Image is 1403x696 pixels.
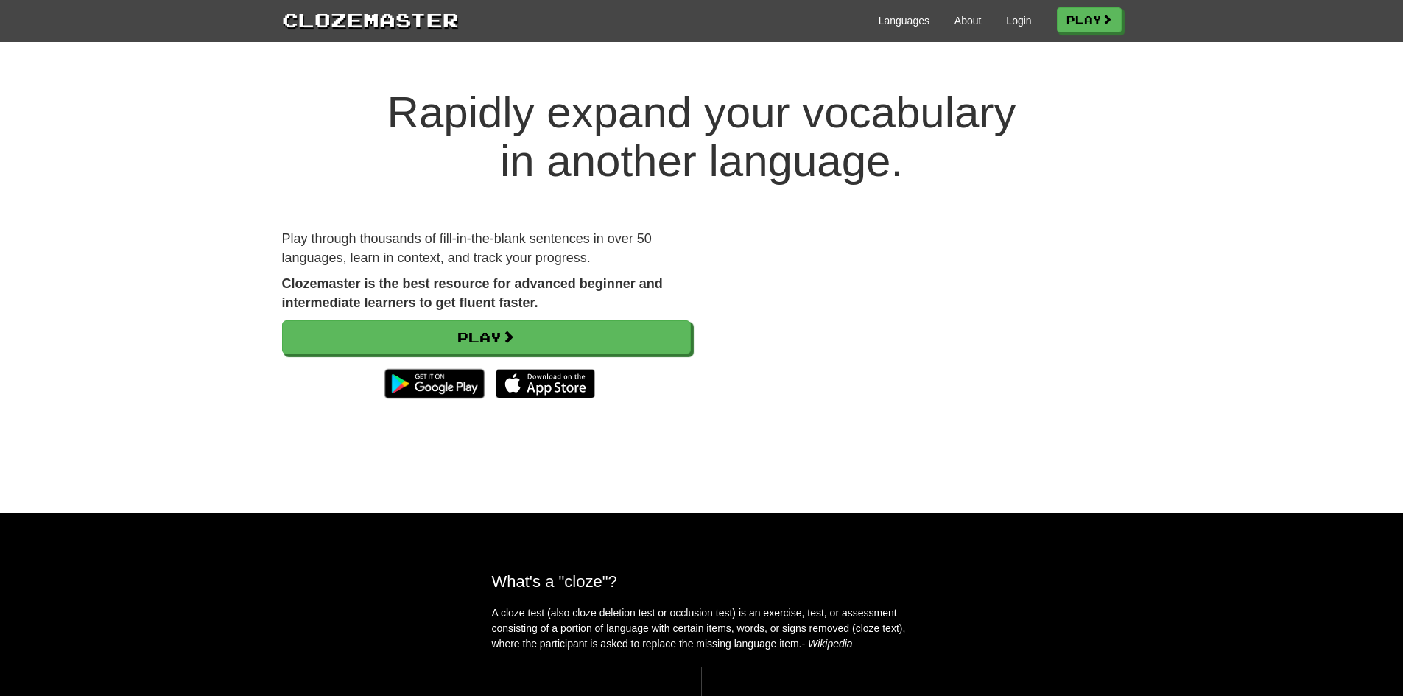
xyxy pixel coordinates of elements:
[1057,7,1122,32] a: Play
[802,638,853,650] em: - Wikipedia
[377,362,491,406] img: Get it on Google Play
[1006,13,1031,28] a: Login
[282,320,691,354] a: Play
[496,369,595,398] img: Download_on_the_App_Store_Badge_US-UK_135x40-25178aeef6eb6b83b96f5f2d004eda3bffbb37122de64afbaef7...
[282,230,691,267] p: Play through thousands of fill-in-the-blank sentences in over 50 languages, learn in context, and...
[492,572,912,591] h2: What's a "cloze"?
[879,13,929,28] a: Languages
[954,13,982,28] a: About
[282,6,459,33] a: Clozemaster
[282,276,663,310] strong: Clozemaster is the best resource for advanced beginner and intermediate learners to get fluent fa...
[492,605,912,652] p: A cloze test (also cloze deletion test or occlusion test) is an exercise, test, or assessment con...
